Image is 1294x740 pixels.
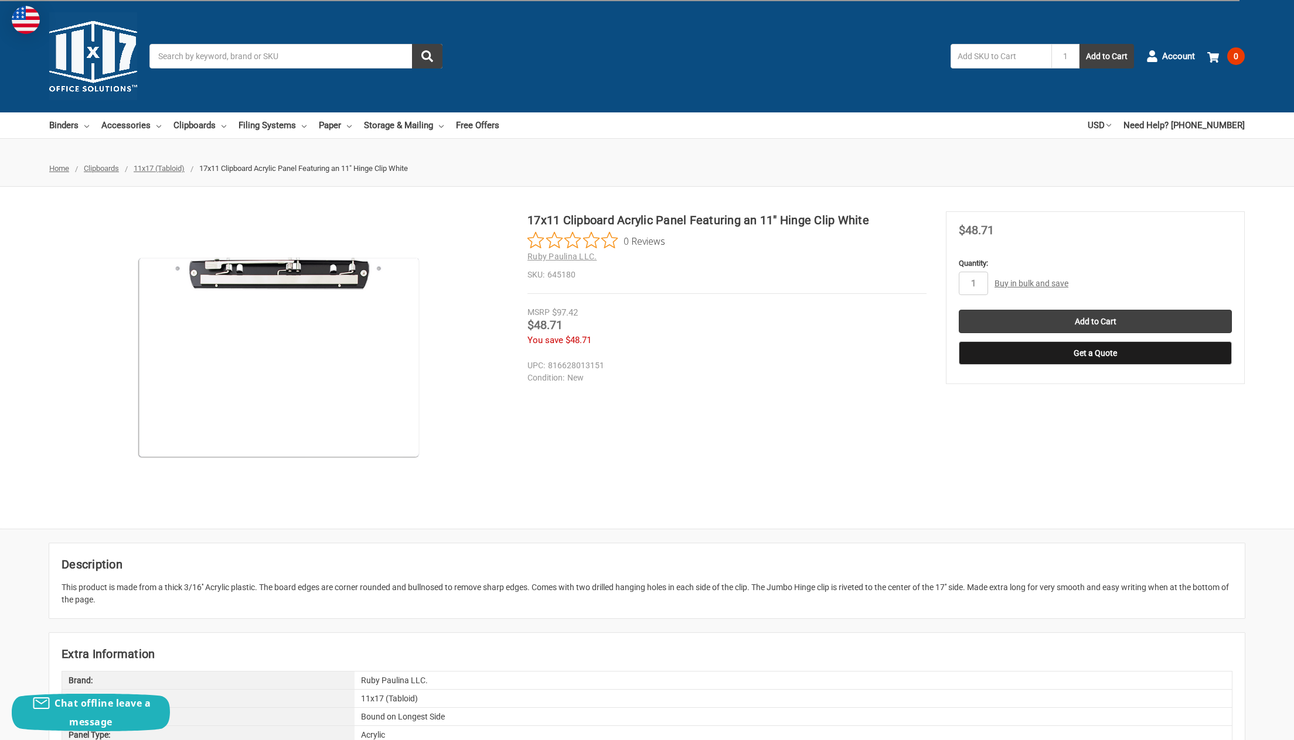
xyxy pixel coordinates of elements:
[62,645,1232,663] h2: Extra Information
[527,306,550,318] div: MSRP
[527,318,563,332] span: $48.71
[355,708,1232,725] div: Bound on Longest Side
[62,581,1232,606] div: This product is made from a thick 3/16'' Acrylic plastic. The board edges are corner rounded and ...
[1146,41,1195,71] a: Account
[12,694,170,731] button: Chat offline leave a message
[959,258,1232,269] label: Quantity:
[566,335,591,345] span: $48.71
[527,211,927,229] h1: 17x11 Clipboard Acrylic Panel Featuring an 11" Hinge Clip White
[239,112,307,138] a: Filing Systems
[49,112,89,138] a: Binders
[527,359,921,372] dd: 816628013151
[552,307,578,318] span: $97.42
[527,232,665,249] button: Rated 0 out of 5 stars from 0 reviews. Jump to reviews.
[1197,708,1294,740] iframe: Google Customer Reviews
[1162,50,1195,63] span: Account
[355,672,1232,689] div: Ruby Paulina LLC.
[355,690,1232,707] div: 11x17 (Tabloid)
[527,372,564,384] dt: Condition:
[527,269,544,281] dt: SKU:
[149,44,442,68] input: Search by keyword, brand or SKU
[527,335,563,345] span: You save
[62,672,355,689] div: Brand:
[624,232,665,249] span: 0 Reviews
[1088,112,1111,138] a: USD
[84,164,119,173] a: Clipboards
[134,164,185,173] a: 11x17 (Tabloid)
[1207,41,1245,71] a: 0
[1227,47,1245,65] span: 0
[456,112,499,138] a: Free Offers
[62,690,355,707] div: Media Size:
[173,112,226,138] a: Clipboards
[12,6,40,34] img: duty and tax information for United States
[527,252,597,261] a: Ruby Paulina LLC.
[101,112,161,138] a: Accessories
[959,310,1232,333] input: Add to Cart
[49,12,137,100] img: 11x17.com
[319,112,352,138] a: Paper
[55,697,151,728] span: Chat offline leave a message
[527,372,921,384] dd: New
[527,269,927,281] dd: 645180
[62,708,355,725] div: Orientation:
[364,112,444,138] a: Storage & Mailing
[199,164,408,173] span: 17x11 Clipboard Acrylic Panel Featuring an 11" Hinge Clip White
[62,556,1232,573] h2: Description
[132,211,425,504] img: 17x11 Clipboard Acrylic Panel Featuring an 11" Hinge Clip White
[995,279,1068,288] a: Buy in bulk and save
[959,223,994,237] span: $48.71
[1080,44,1134,68] button: Add to Cart
[49,164,69,173] a: Home
[959,341,1232,365] button: Get a Quote
[527,359,545,372] dt: UPC:
[951,44,1051,68] input: Add SKU to Cart
[1123,112,1245,138] a: Need Help? [PHONE_NUMBER]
